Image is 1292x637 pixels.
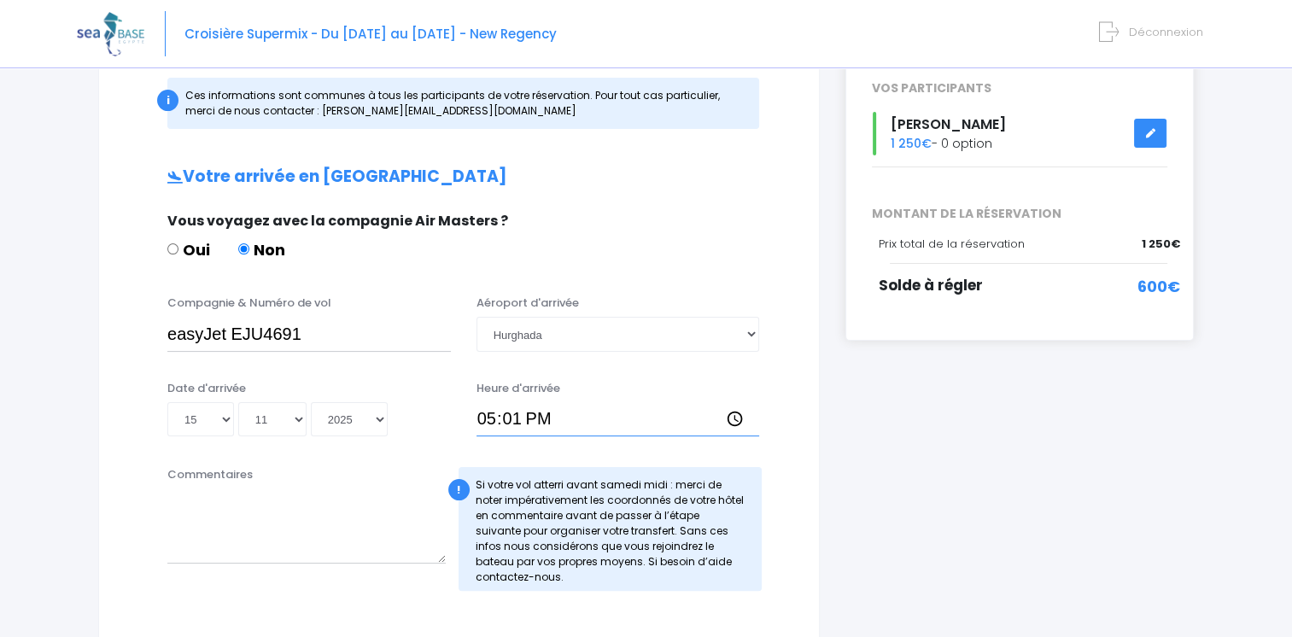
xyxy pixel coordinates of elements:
[891,135,932,152] span: 1 250€
[1137,275,1180,298] span: 600€
[167,211,508,231] span: Vous voyagez avec la compagnie Air Masters ?
[167,466,253,483] label: Commentaires
[1129,24,1203,40] span: Déconnexion
[879,236,1025,252] span: Prix total de la réservation
[476,380,560,397] label: Heure d'arrivée
[448,479,470,500] div: !
[167,243,178,254] input: Oui
[476,295,579,312] label: Aéroport d'arrivée
[859,112,1180,155] div: - 0 option
[167,78,759,129] div: Ces informations sont communes à tous les participants de votre réservation. Pour tout cas partic...
[859,79,1180,97] div: VOS PARTICIPANTS
[459,467,763,591] div: Si votre vol atterri avant samedi midi : merci de noter impérativement les coordonnés de votre hô...
[167,295,331,312] label: Compagnie & Numéro de vol
[238,243,249,254] input: Non
[133,167,785,187] h2: Votre arrivée en [GEOGRAPHIC_DATA]
[238,238,285,261] label: Non
[891,114,1006,134] span: [PERSON_NAME]
[859,205,1180,223] span: MONTANT DE LA RÉSERVATION
[184,25,557,43] span: Croisière Supermix - Du [DATE] au [DATE] - New Regency
[167,380,246,397] label: Date d'arrivée
[1142,236,1180,253] span: 1 250€
[879,275,983,295] span: Solde à régler
[167,238,210,261] label: Oui
[157,90,178,111] div: i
